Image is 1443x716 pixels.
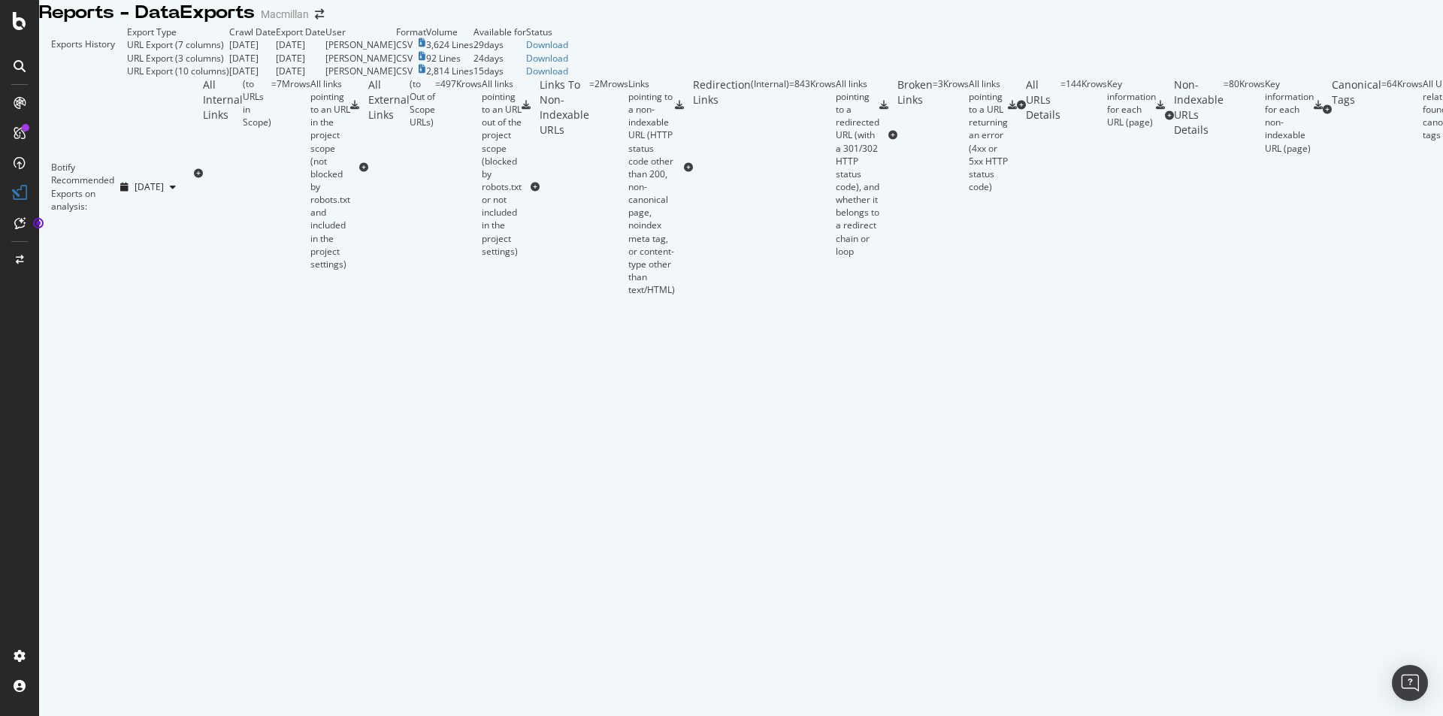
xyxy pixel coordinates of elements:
div: csv-export [522,101,531,110]
td: 24 days [473,52,526,65]
td: [DATE] [276,38,325,51]
td: User [325,26,396,38]
td: Export Date [276,26,325,38]
button: [DATE] [114,175,182,199]
td: [DATE] [229,65,276,77]
div: CSV [396,52,413,65]
div: Redirection Links [693,77,751,258]
div: = 144K rows [1060,77,1107,134]
td: Available for [473,26,526,38]
div: Botify Recommended Exports on analysis: [51,161,114,213]
div: All External Links [368,77,410,258]
div: Links To Non-Indexable URLs [540,77,589,296]
div: Key information for each URL (page) [1107,77,1156,129]
a: Download [526,38,568,51]
div: csv-export [879,101,888,110]
div: Canonical Tags [1332,77,1381,142]
div: URL Export (7 columns) [127,38,224,51]
td: Status [526,26,568,38]
div: arrow-right-arrow-left [315,9,324,20]
div: ( to URLs in Scope ) [243,77,271,270]
div: csv-export [1156,101,1165,110]
div: Open Intercom Messenger [1392,665,1428,701]
div: URL Export (10 columns) [127,65,229,77]
td: Format [396,26,426,38]
td: [DATE] [229,52,276,65]
div: = 497K rows [435,77,482,258]
td: 92 Lines [426,52,473,65]
div: All Internal Links [203,77,243,270]
td: 2,814 Lines [426,65,473,77]
div: = 843K rows [789,77,836,258]
div: = 7M rows [271,77,310,270]
div: Tooltip anchor [32,216,45,230]
div: Links pointing to a non-indexable URL (HTTP status code other than 200, non-canonical page, noind... [628,77,675,296]
div: Non-Indexable URLs Details [1174,77,1224,155]
a: Download [526,65,568,77]
td: 3,624 Lines [426,38,473,51]
td: [DATE] [276,65,325,77]
div: All links pointing to an URL out of the project scope (blocked by robots.txt or not included in t... [482,77,522,258]
div: csv-export [350,101,359,110]
div: = 2M rows [589,77,628,296]
div: All links pointing to a URL returning an error (4xx or 5xx HTTP status code) [969,77,1008,193]
div: All links pointing to an URL in the project scope (not blocked by robots.txt and included in the ... [310,77,350,270]
div: URL Export (3 columns) [127,52,224,65]
div: Macmillan [261,7,309,22]
div: Key information for each non-indexable URL (page) [1265,77,1314,155]
td: Crawl Date [229,26,276,38]
td: [DATE] [276,52,325,65]
div: CSV [396,38,413,51]
div: csv-export [675,101,684,110]
div: csv-export [1314,101,1323,110]
td: [PERSON_NAME] [325,38,396,51]
div: Exports History [51,38,115,65]
td: 15 days [473,65,526,77]
td: [PERSON_NAME] [325,52,396,65]
span: 2025 Aug. 15th [135,180,164,193]
div: ( Internal ) [751,77,789,258]
div: csv-export [1008,101,1017,110]
td: [PERSON_NAME] [325,65,396,77]
td: Export Type [127,26,229,38]
td: Volume [426,26,473,38]
div: CSV [396,65,413,77]
div: = 64K rows [1381,77,1423,142]
a: Download [526,52,568,65]
td: [DATE] [229,38,276,51]
div: ( to Out of Scope URLs ) [410,77,435,258]
td: 29 days [473,38,526,51]
div: Broken Links [897,77,933,193]
div: All URLs Details [1026,77,1060,134]
div: All links pointing to a redirected URL (with a 301/302 HTTP status code), and whether it belongs ... [836,77,879,258]
div: = 3K rows [933,77,969,193]
div: = 80K rows [1224,77,1265,155]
